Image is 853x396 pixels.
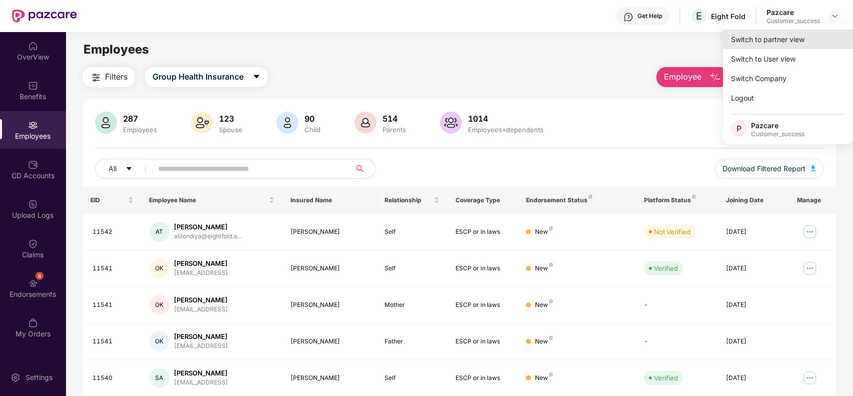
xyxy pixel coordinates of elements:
div: OK [149,258,169,278]
th: EID [82,187,141,214]
div: Pazcare [766,8,820,17]
div: New [535,373,553,383]
img: svg+xml;base64,PHN2ZyBpZD0iSG9tZSIgeG1sbnM9Imh0dHA6Ly93d3cudzMub3JnLzIwMDAvc3ZnIiB3aWR0aD0iMjAiIG... [28,41,38,51]
img: svg+xml;base64,PHN2ZyB4bWxucz0iaHR0cDovL3d3dy53My5vcmcvMjAwMC9zdmciIHhtbG5zOnhsaW5rPSJodHRwOi8vd3... [276,112,298,134]
th: Relationship [377,187,447,214]
div: [EMAIL_ADDRESS] [174,378,228,387]
img: svg+xml;base64,PHN2ZyB4bWxucz0iaHR0cDovL3d3dy53My5vcmcvMjAwMC9zdmciIHdpZHRoPSI4IiBoZWlnaHQ9IjgiIH... [549,299,553,303]
div: [PERSON_NAME] [290,337,368,346]
div: Logout [723,88,853,108]
img: svg+xml;base64,PHN2ZyB4bWxucz0iaHR0cDovL3d3dy53My5vcmcvMjAwMC9zdmciIHhtbG5zOnhsaW5rPSJodHRwOi8vd3... [191,112,213,134]
div: [EMAIL_ADDRESS] [174,305,228,314]
div: OK [149,295,169,315]
span: All [108,163,116,174]
span: caret-down [252,73,260,82]
img: svg+xml;base64,PHN2ZyB4bWxucz0iaHR0cDovL3d3dy53My5vcmcvMjAwMC9zdmciIHhtbG5zOnhsaW5rPSJodHRwOi8vd3... [354,112,376,134]
span: Filters [105,71,127,83]
div: 1014 [466,114,545,124]
img: svg+xml;base64,PHN2ZyB4bWxucz0iaHR0cDovL3d3dy53My5vcmcvMjAwMC9zdmciIHdpZHRoPSI4IiBoZWlnaHQ9IjgiIH... [549,336,553,340]
div: New [535,264,553,273]
div: Employees+dependents [466,126,545,134]
div: Spouse [217,126,244,134]
div: Get Help [637,12,662,20]
div: 90 [302,114,322,124]
span: Employees [83,42,149,57]
img: svg+xml;base64,PHN2ZyBpZD0iRHJvcGRvd24tMzJ4MzIiIHhtbG5zPSJodHRwOi8vd3d3LnczLm9yZy8yMDAwL3N2ZyIgd2... [831,12,839,20]
img: svg+xml;base64,PHN2ZyB4bWxucz0iaHR0cDovL3d3dy53My5vcmcvMjAwMC9zdmciIHdpZHRoPSI4IiBoZWlnaHQ9IjgiIH... [549,226,553,230]
div: [PERSON_NAME] [290,373,368,383]
span: P [736,123,741,135]
div: SA [149,368,169,388]
div: Self [385,264,439,273]
div: ESCP or in laws [455,300,510,310]
div: Parents [380,126,408,134]
div: Verified [654,373,678,383]
td: - [636,287,718,323]
img: svg+xml;base64,PHN2ZyBpZD0iTXlfT3JkZXJzIiBkYXRhLW5hbWU9Ik15IE9yZGVycyIgeG1sbnM9Imh0dHA6Ly93d3cudz... [28,318,38,328]
th: Manage [789,187,836,214]
th: Employee Name [141,187,283,214]
div: New [535,227,553,237]
span: Relationship [385,196,432,204]
img: svg+xml;base64,PHN2ZyBpZD0iVXBsb2FkX0xvZ3MiIGRhdGEtbmFtZT0iVXBsb2FkIExvZ3MiIHhtbG5zPSJodHRwOi8vd3... [28,199,38,209]
div: [DATE] [726,373,781,383]
img: svg+xml;base64,PHN2ZyBpZD0iU2V0dGluZy0yMHgyMCIgeG1sbnM9Imh0dHA6Ly93d3cudzMub3JnLzIwMDAvc3ZnIiB3aW... [10,372,20,382]
div: [PERSON_NAME] [174,295,228,305]
div: [EMAIL_ADDRESS] [174,268,228,278]
button: search [350,159,375,179]
div: Settings [22,372,55,382]
div: [DATE] [726,264,781,273]
div: [PERSON_NAME] [290,264,368,273]
div: [PERSON_NAME] [174,332,228,341]
div: atilondiya@eightfold.a... [174,232,242,241]
div: Mother [385,300,439,310]
div: Father [385,337,439,346]
div: Customer_success [751,130,804,138]
span: Group Health Insurance [152,71,243,83]
img: svg+xml;base64,PHN2ZyB4bWxucz0iaHR0cDovL3d3dy53My5vcmcvMjAwMC9zdmciIHdpZHRoPSI4IiBoZWlnaHQ9IjgiIH... [692,195,696,199]
div: 11542 [92,227,133,237]
img: manageButton [802,370,818,386]
button: Download Filtered Report [715,159,824,179]
div: Pazcare [751,121,804,130]
img: manageButton [802,224,818,240]
div: [EMAIL_ADDRESS] [174,341,228,351]
div: Switch to User view [723,49,853,69]
div: Verified [654,263,678,273]
div: Endorsement Status [526,196,628,204]
div: 8 [35,272,43,280]
div: [PERSON_NAME] [290,227,368,237]
div: ESCP or in laws [455,227,510,237]
img: svg+xml;base64,PHN2ZyBpZD0iRW1wbG95ZWVzIiB4bWxucz0iaHR0cDovL3d3dy53My5vcmcvMjAwMC9zdmciIHdpZHRoPS... [28,120,38,130]
span: Employee Name [149,196,267,204]
img: svg+xml;base64,PHN2ZyBpZD0iQ0RfQWNjb3VudHMiIGRhdGEtbmFtZT0iQ0QgQWNjb3VudHMiIHhtbG5zPSJodHRwOi8vd3... [28,160,38,170]
img: svg+xml;base64,PHN2ZyB4bWxucz0iaHR0cDovL3d3dy53My5vcmcvMjAwMC9zdmciIHhtbG5zOnhsaW5rPSJodHRwOi8vd3... [709,72,721,84]
div: 11541 [92,264,133,273]
button: Allcaret-down [95,159,156,179]
span: EID [90,196,126,204]
div: Self [385,373,439,383]
div: Not Verified [654,227,690,237]
div: 11540 [92,373,133,383]
div: [DATE] [726,227,781,237]
th: Coverage Type [447,187,518,214]
div: Switch to partner view [723,30,853,49]
div: [DATE] [726,337,781,346]
span: Employee [664,71,701,83]
div: Switch Company [723,69,853,88]
div: [DATE] [726,300,781,310]
img: New Pazcare Logo [12,10,77,23]
div: ESCP or in laws [455,264,510,273]
span: Download Filtered Report [723,163,806,174]
div: Employees [121,126,159,134]
img: svg+xml;base64,PHN2ZyB4bWxucz0iaHR0cDovL3d3dy53My5vcmcvMjAwMC9zdmciIHhtbG5zOnhsaW5rPSJodHRwOi8vd3... [811,165,816,171]
img: svg+xml;base64,PHN2ZyBpZD0iQ2xhaW0iIHhtbG5zPSJodHRwOi8vd3d3LnczLm9yZy8yMDAwL3N2ZyIgd2lkdGg9IjIwIi... [28,239,38,249]
div: Platform Status [644,196,710,204]
div: 287 [121,114,159,124]
div: 123 [217,114,244,124]
div: AT [149,222,169,242]
td: - [636,323,718,360]
img: manageButton [802,260,818,276]
img: svg+xml;base64,PHN2ZyBpZD0iQmVuZWZpdHMiIHhtbG5zPSJodHRwOi8vd3d3LnczLm9yZy8yMDAwL3N2ZyIgd2lkdGg9Ij... [28,81,38,91]
div: ESCP or in laws [455,337,510,346]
